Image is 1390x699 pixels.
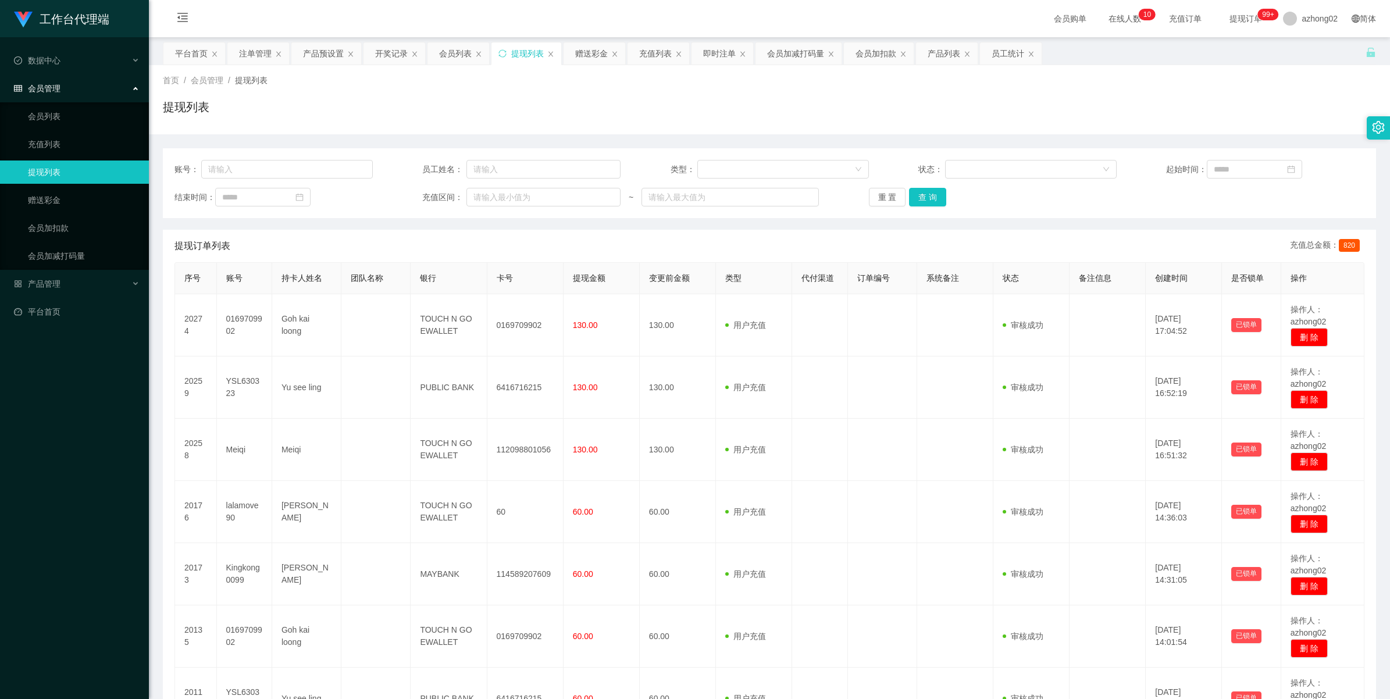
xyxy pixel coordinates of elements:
i: 图标: close [739,51,746,58]
i: 图标: close [964,51,971,58]
i: 图标: close [611,51,618,58]
i: 图标: appstore-o [14,280,22,288]
a: 会员加扣款 [28,216,140,240]
div: 开奖记录 [375,42,408,65]
span: 银行 [420,273,436,283]
button: 已锁单 [1231,629,1261,643]
span: 备注信息 [1079,273,1111,283]
span: 审核成功 [1003,507,1043,516]
span: 代付渠道 [801,273,834,283]
span: 操作人：azhong02 [1291,367,1327,388]
span: 状态 [1003,273,1019,283]
sup: 1063 [1257,9,1278,20]
span: 提现订单 [1224,15,1268,23]
span: 提现金额 [573,273,605,283]
span: 会员管理 [14,84,60,93]
a: 会员加减打码量 [28,244,140,268]
span: 操作人：azhong02 [1291,429,1327,451]
a: 会员列表 [28,105,140,128]
span: 提现列表 [235,76,268,85]
i: 图标: setting [1372,121,1385,134]
span: 会员管理 [191,76,223,85]
td: 0169709902 [487,605,564,668]
a: 图标: dashboard平台首页 [14,300,140,323]
i: 图标: close [347,51,354,58]
span: 团队名称 [351,273,383,283]
span: 订单编号 [857,273,890,283]
span: 60.00 [573,569,593,579]
i: 图标: close [547,51,554,58]
td: 20258 [175,419,217,481]
td: [DATE] 16:52:19 [1146,356,1222,419]
td: TOUCH N GO EWALLET [411,294,487,356]
td: Meiqi [272,419,341,481]
a: 赠送彩金 [28,188,140,212]
td: Yu see ling [272,356,341,419]
span: / [184,76,186,85]
span: 是否锁单 [1231,273,1264,283]
span: 充值订单 [1163,15,1207,23]
td: 130.00 [640,294,716,356]
i: 图标: down [1103,166,1110,174]
i: 图标: close [475,51,482,58]
img: logo.9652507e.png [14,12,33,28]
td: 130.00 [640,419,716,481]
span: 用户充值 [725,445,766,454]
h1: 提现列表 [163,98,209,116]
td: PUBLIC BANK [411,356,487,419]
span: 操作人：azhong02 [1291,616,1327,637]
td: YSL630323 [217,356,272,419]
td: 60.00 [640,605,716,668]
span: 60.00 [573,632,593,641]
span: 账号 [226,273,243,283]
i: 图标: unlock [1366,47,1376,58]
td: [DATE] 14:01:54 [1146,605,1222,668]
td: 130.00 [640,356,716,419]
span: 员工姓名： [422,163,466,176]
span: 操作人：azhong02 [1291,305,1327,326]
td: 20274 [175,294,217,356]
i: 图标: down [855,166,862,174]
button: 删 除 [1291,515,1328,533]
button: 已锁单 [1231,380,1261,394]
button: 已锁单 [1231,443,1261,457]
button: 删 除 [1291,452,1328,471]
span: 起始时间： [1166,163,1207,176]
span: / [228,76,230,85]
span: 类型： [671,163,698,176]
td: Kingkong0099 [217,543,272,605]
span: 130.00 [573,383,598,392]
td: 20135 [175,605,217,668]
td: 60.00 [640,543,716,605]
i: 图标: close [275,51,282,58]
td: TOUCH N GO EWALLET [411,605,487,668]
td: MAYBANK [411,543,487,605]
td: [DATE] 17:04:52 [1146,294,1222,356]
div: 充值总金额： [1290,239,1364,253]
span: 类型 [725,273,742,283]
td: 20259 [175,356,217,419]
span: 审核成功 [1003,320,1043,330]
i: 图标: global [1352,15,1360,23]
span: 创建时间 [1155,273,1188,283]
i: 图标: close [675,51,682,58]
i: 图标: menu-fold [163,1,202,38]
div: 会员加减打码量 [767,42,824,65]
i: 图标: table [14,84,22,92]
div: 提现列表 [511,42,544,65]
span: 产品管理 [14,279,60,288]
i: 图标: close [828,51,835,58]
button: 删 除 [1291,328,1328,347]
span: 130.00 [573,445,598,454]
i: 图标: calendar [295,193,304,201]
span: 持卡人姓名 [281,273,322,283]
div: 充值列表 [639,42,672,65]
button: 删 除 [1291,390,1328,409]
span: 用户充值 [725,632,766,641]
p: 0 [1147,9,1151,20]
button: 删 除 [1291,639,1328,658]
span: 在线人数 [1103,15,1147,23]
span: 60.00 [573,507,593,516]
input: 请输入最小值为 [466,188,621,206]
a: 充值列表 [28,133,140,156]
